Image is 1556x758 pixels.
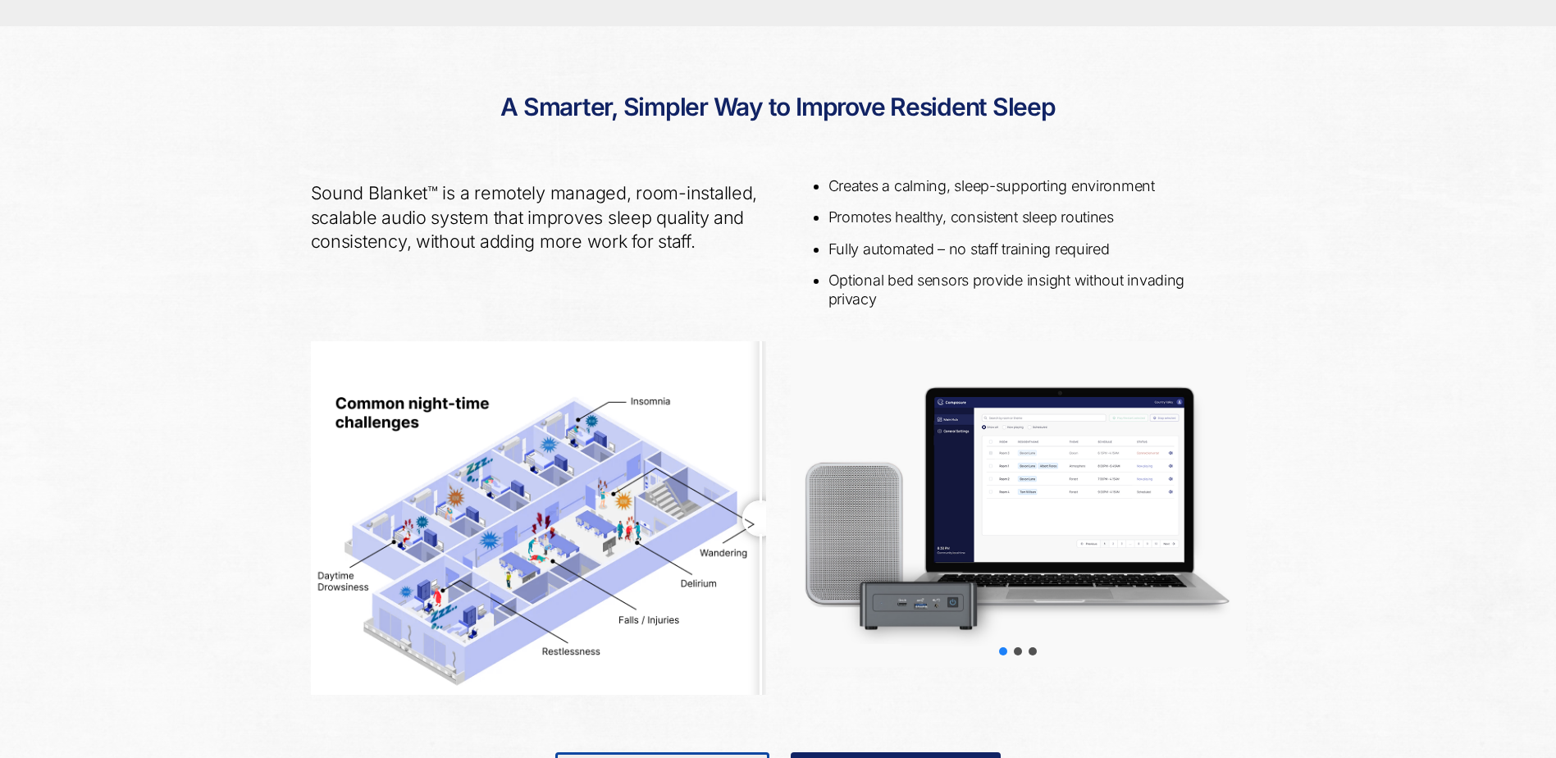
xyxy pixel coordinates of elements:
[1014,647,1022,655] div: slider-2
[1029,647,1037,655] div: slider-3
[828,272,1233,308] li: Optional bed sensors provide insight without invading privacy
[828,240,1233,259] li: Fully automated – no staff training required
[468,136,600,148] span: How did you hear about us?
[468,69,504,81] span: Job title
[311,75,1246,139] h2: A Smarter, Simpler Way to Improve Resident Sleep
[828,208,1233,227] li: Promotes healthy, consistent sleep routines
[996,644,1040,659] div: Choose slide to display.
[828,177,1233,196] li: Creates a calming, sleep-supporting environment
[999,647,1007,655] div: slider-1
[311,181,766,253] p: Sound Blanket™ is a remotely managed, room-installed, scalable audio system that improves sleep q...
[468,2,518,14] span: Last name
